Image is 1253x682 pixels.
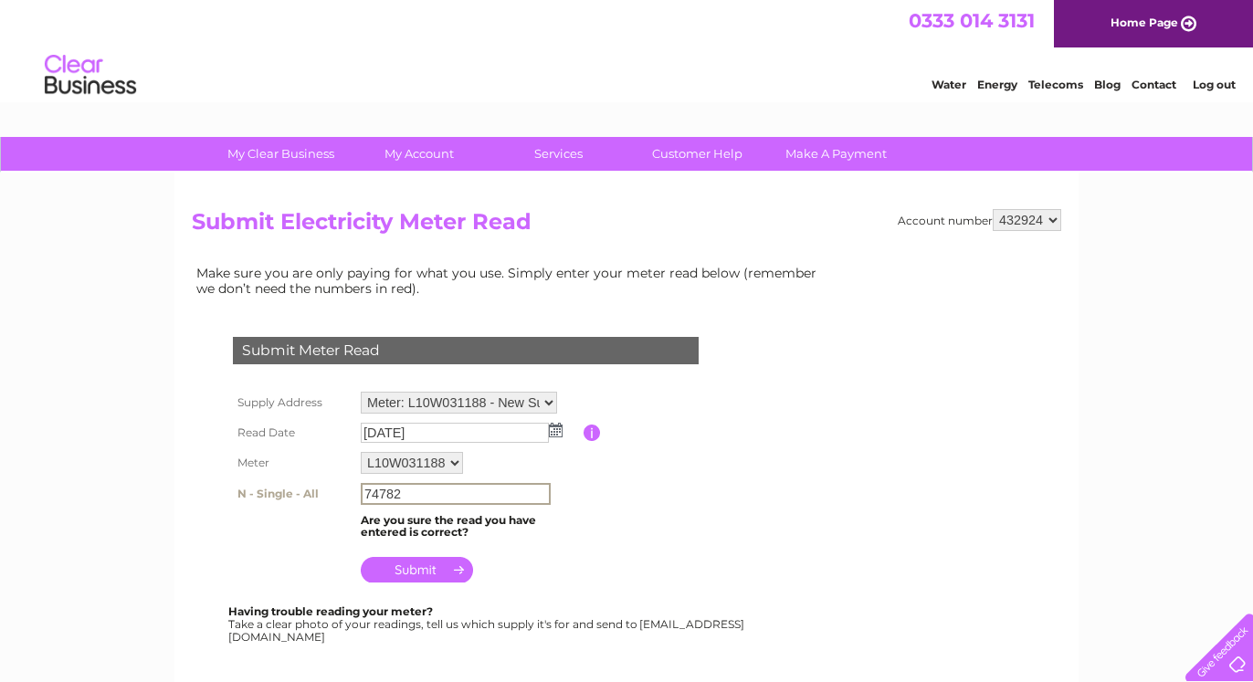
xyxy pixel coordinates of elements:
td: Make sure you are only paying for what you use. Simply enter your meter read below (remember we d... [192,261,831,299]
a: Customer Help [622,137,773,171]
div: Account number [898,209,1061,231]
a: Blog [1094,78,1121,91]
th: Read Date [228,418,356,447]
a: 0333 014 3131 [909,9,1035,32]
img: ... [549,423,563,437]
th: Supply Address [228,387,356,418]
a: Make A Payment [761,137,911,171]
a: Energy [977,78,1017,91]
a: Services [483,137,634,171]
a: My Clear Business [205,137,356,171]
a: Water [932,78,966,91]
th: N - Single - All [228,478,356,509]
h2: Submit Electricity Meter Read [192,209,1061,244]
b: Having trouble reading your meter? [228,604,433,618]
div: Take a clear photo of your readings, tell us which supply it's for and send to [EMAIL_ADDRESS][DO... [228,605,747,643]
a: Log out [1193,78,1236,91]
a: Contact [1132,78,1176,91]
div: Clear Business is a trading name of Verastar Limited (registered in [GEOGRAPHIC_DATA] No. 3667643... [196,10,1059,89]
img: logo.png [44,47,137,103]
td: Are you sure the read you have entered is correct? [356,509,584,544]
a: My Account [344,137,495,171]
a: Telecoms [1028,78,1083,91]
div: Submit Meter Read [233,337,699,364]
input: Submit [361,557,473,582]
input: Information [584,425,601,441]
th: Meter [228,447,356,478]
